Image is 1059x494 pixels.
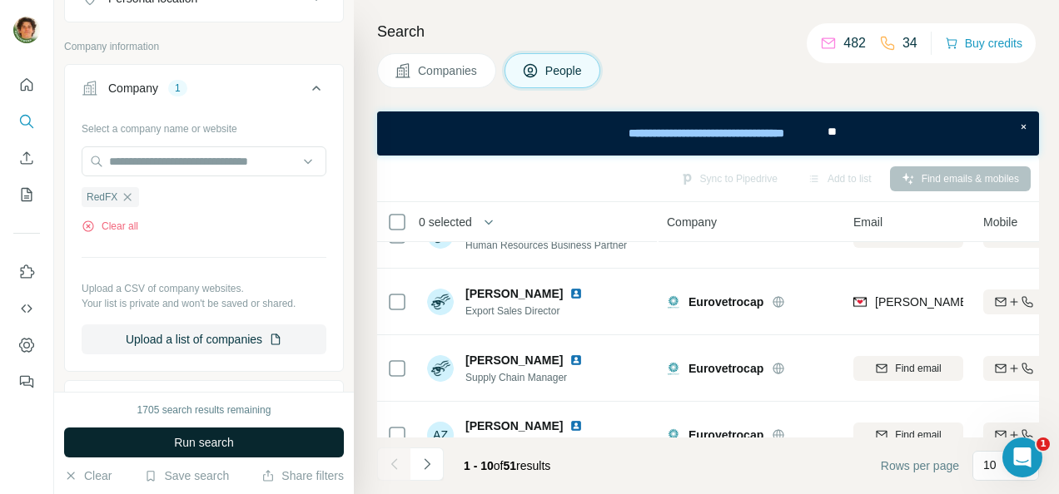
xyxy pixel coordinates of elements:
span: of [494,459,504,472]
div: Company [108,80,158,96]
span: Supply Chain Manager [465,370,589,385]
span: Eurovetrocap [689,427,763,443]
button: Upload a list of companies [82,324,326,354]
span: Company [667,214,717,230]
div: 1 [168,81,187,96]
img: LinkedIn logo [569,419,583,432]
span: 1 [1037,437,1050,451]
span: People [545,62,584,79]
img: Avatar [427,355,454,382]
h4: Search [377,20,1039,43]
img: Logo of Eurovetrocap [667,362,680,375]
div: AZ [427,422,454,448]
button: Dashboard [13,330,40,360]
span: 51 [504,459,517,472]
img: Avatar [13,17,40,43]
button: Use Surfe on LinkedIn [13,257,40,287]
img: LinkedIn logo [569,287,583,300]
button: Enrich CSV [13,143,40,173]
img: Logo of Eurovetrocap [667,428,680,442]
img: provider findymail logo [853,294,867,310]
button: Search [13,106,40,136]
div: 1705 search results remaining [137,403,271,417]
img: Avatar [427,289,454,315]
p: 34 [902,33,917,53]
span: Eurovetrocap [689,294,763,310]
p: 482 [843,33,866,53]
button: Navigate to next page [410,447,444,481]
button: Share filters [261,467,344,484]
span: [PERSON_NAME] [465,352,563,368]
span: Eurovetrocap [689,360,763,377]
span: [PERSON_NAME] [465,285,563,302]
img: Logo of Eurovetrocap [667,295,680,309]
button: Clear all [82,219,138,234]
iframe: Banner [377,111,1039,156]
span: Rows per page [881,457,959,474]
span: 0 selected [419,214,472,230]
span: Find email [895,361,941,376]
p: Company information [64,39,344,54]
button: Company1 [65,68,343,115]
span: Companies [418,62,479,79]
span: Human Resources Business Partner [465,240,627,251]
button: Save search [144,467,229,484]
button: Quick start [13,70,40,100]
button: Industry [65,384,343,424]
button: Find email [853,356,963,381]
span: Run search [174,434,234,451]
span: RedFX [87,190,117,205]
img: LinkedIn logo [569,353,583,367]
p: Upload a CSV of company websites. [82,281,326,296]
span: results [464,459,550,472]
button: Feedback [13,367,40,397]
p: Your list is private and won't be saved or shared. [82,296,326,311]
p: 10 [983,457,997,473]
button: My lists [13,180,40,210]
button: Run search [64,427,344,457]
span: Email [853,214,882,230]
div: Select a company name or website [82,115,326,136]
span: 1 - 10 [464,459,494,472]
button: Clear [64,467,112,484]
span: [PERSON_NAME] [465,417,563,434]
span: Mobile [983,214,1017,230]
span: Export Sales Director [465,304,589,319]
button: Find email [853,422,963,447]
span: Find email [895,427,941,442]
button: Buy credits [945,32,1022,55]
iframe: Intercom live chat [1002,437,1042,477]
button: Use Surfe API [13,294,40,324]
